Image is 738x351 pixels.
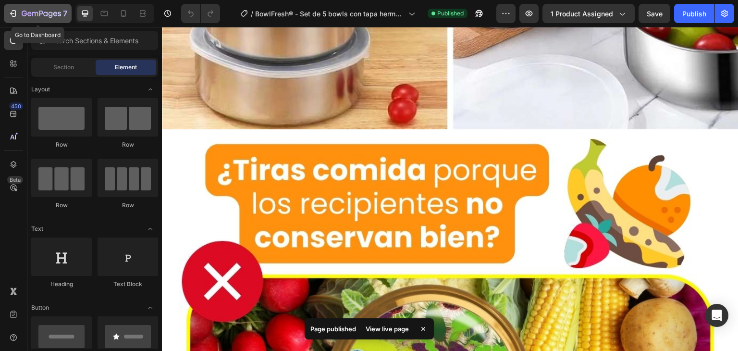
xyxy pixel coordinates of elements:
span: / [251,9,253,19]
button: 1 product assigned [542,4,635,23]
button: 7 [4,4,72,23]
span: Toggle open [143,221,158,237]
span: BowlFresh® - Set de 5 bowls con tapa hermética [255,9,405,19]
div: View live page [360,322,415,336]
p: 7 [63,8,67,19]
div: Undo/Redo [181,4,220,23]
span: Button [31,303,49,312]
button: Save [639,4,670,23]
span: Element [115,63,137,72]
span: Text [31,225,43,233]
div: Beta [7,176,23,184]
span: Save [647,10,663,18]
span: Toggle open [143,300,158,315]
div: Open Intercom Messenger [705,304,728,327]
div: Row [98,201,158,210]
div: Publish [682,9,706,19]
button: Publish [674,4,714,23]
div: Row [31,201,92,210]
input: Search Sections & Elements [31,31,158,50]
div: Heading [31,280,92,288]
p: Page published [310,324,356,334]
div: 450 [9,102,23,110]
div: Row [31,140,92,149]
iframe: Design area [162,27,738,351]
div: Row [98,140,158,149]
span: Toggle open [143,82,158,97]
div: Text Block [98,280,158,288]
span: Section [53,63,74,72]
span: 1 product assigned [551,9,613,19]
span: Published [437,9,464,18]
span: Layout [31,85,50,94]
